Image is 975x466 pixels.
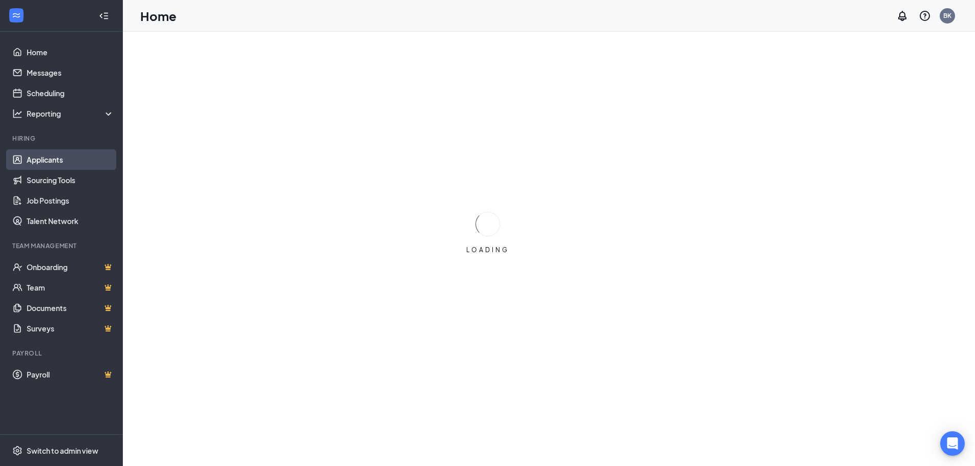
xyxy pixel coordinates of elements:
a: TeamCrown [27,277,114,298]
svg: Analysis [12,108,23,119]
div: Open Intercom Messenger [940,431,965,456]
div: LOADING [462,246,513,254]
a: Scheduling [27,83,114,103]
svg: Settings [12,446,23,456]
a: Messages [27,62,114,83]
a: Job Postings [27,190,114,211]
svg: Notifications [896,10,908,22]
a: OnboardingCrown [27,257,114,277]
h1: Home [140,7,177,25]
svg: QuestionInfo [919,10,931,22]
div: Switch to admin view [27,446,98,456]
a: DocumentsCrown [27,298,114,318]
a: Home [27,42,114,62]
a: PayrollCrown [27,364,114,385]
a: Sourcing Tools [27,170,114,190]
svg: WorkstreamLogo [11,10,21,20]
div: Hiring [12,134,112,143]
div: Reporting [27,108,115,119]
svg: Collapse [99,11,109,21]
div: Payroll [12,349,112,358]
div: Team Management [12,241,112,250]
a: Applicants [27,149,114,170]
div: BK [943,11,951,20]
a: SurveysCrown [27,318,114,339]
a: Talent Network [27,211,114,231]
